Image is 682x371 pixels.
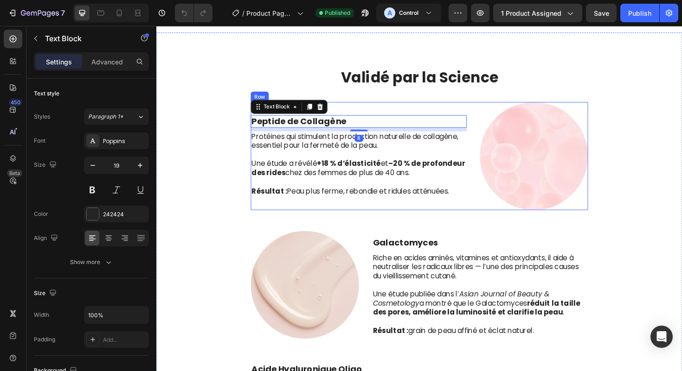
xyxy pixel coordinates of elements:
span: Published [325,9,350,17]
div: Font [34,137,45,145]
div: 450 [9,99,22,106]
div: Text Block [111,82,143,90]
div: Show more [70,258,113,267]
p: Une étude a révélé et chez des femmes de plus de 40 ans. [101,141,328,161]
p: Advanced [91,57,123,67]
div: Publish [628,8,651,18]
p: Riche en acides aminés, vitamines et antioxydants, il aide à neutraliser les radicaux libres — l’... [229,241,456,270]
strong: Résultat : [229,317,267,328]
p: grain de peau affiné et éclat naturel. [229,318,456,328]
button: 7 [4,4,69,22]
p: Text Block [45,33,124,44]
div: Size [34,287,58,300]
span: Product Page - [DATE] 15:26:20 [246,8,293,18]
div: Undo/Redo [175,4,212,22]
span: / [242,8,244,18]
strong: +18 % d’élasticité [170,140,238,151]
span: 1 product assigned [501,8,561,18]
strong: Résultat : [101,170,138,180]
div: Color [34,210,48,218]
div: Add... [103,336,147,344]
p: A [387,8,392,18]
p: Une étude publiée dans l’ a montré que le Galactomyces . [229,280,456,308]
button: Publish [620,4,659,22]
strong: –20 % de profondeur des rides [101,140,327,161]
div: Open Intercom Messenger [650,326,673,348]
div: Row [102,71,117,79]
strong: Acide Hyaluronique Oligo [101,357,218,370]
img: gempages_582655622105793368-e607ce2e-0f73-4dd4-8d4c-de50d09ed1bd.webp [100,217,214,332]
img: gempages_582655622105793368-99f9876a-489a-47e8-bc12-bbadd0113482.webp [342,81,457,195]
p: 7 [61,7,65,19]
div: Text style [34,89,59,98]
strong: Validé par la Science [195,44,362,65]
span: Save [594,9,609,17]
p: Protéines qui stimulent la production naturelle de collagène, essentiel pour la fermeté de la peau. [101,113,328,132]
button: Paragraph 1* [84,108,149,125]
input: Auto [84,307,148,323]
button: AControl [376,4,441,22]
h3: Control [399,8,418,18]
p: Peau plus ferme, rebondie et ridules atténuées. [101,170,328,180]
div: Styles [34,113,50,121]
div: Align [34,232,60,245]
button: Show more [34,254,149,270]
button: 1 product assigned [493,4,582,22]
span: Paragraph 1* [88,113,123,121]
strong: réduit la taille des pores, améliore la luminosité et clarifie la peau [229,289,449,309]
strong: Peptide de Collagène [101,94,201,107]
button: Save [586,4,617,22]
p: Settings [46,57,72,67]
iframe: Design area [156,26,682,371]
div: Beta [7,170,22,177]
div: 242424 [103,210,147,219]
i: Asian Journal of Beauty & Cosmetology [229,279,416,299]
div: Poppins [103,137,147,145]
div: Width [34,311,49,319]
div: Size [34,159,58,171]
div: 8 [210,115,219,123]
div: Padding [34,335,55,344]
p: Galactomyces [229,224,456,236]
